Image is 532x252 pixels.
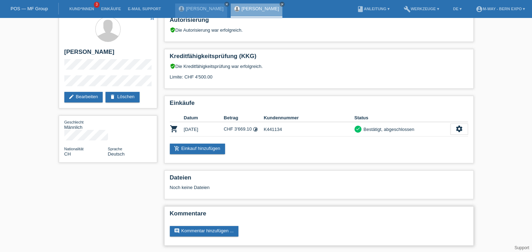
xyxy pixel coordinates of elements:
[280,2,284,7] a: close
[64,151,71,157] span: Schweiz
[170,185,385,190] div: Noch keine Dateien
[94,2,100,8] span: 3
[170,226,239,237] a: commentKommentar hinzufügen ...
[242,6,279,11] a: [PERSON_NAME]
[354,114,450,122] th: Status
[225,2,229,6] i: close
[404,6,411,13] i: build
[264,122,354,137] td: K441134
[64,92,103,102] a: editBearbeiten
[110,94,115,100] i: delete
[357,6,364,13] i: book
[64,120,84,124] span: Geschlecht
[170,125,178,133] i: POSP00005740
[472,7,528,11] a: account_circlem-way - Bern Expo ▾
[400,7,443,11] a: buildWerkzeuge ▾
[149,14,155,21] i: star_border
[264,114,354,122] th: Kundennummer
[184,122,224,137] td: [DATE]
[108,147,122,151] span: Sprache
[224,2,229,7] a: close
[66,7,97,11] a: Kund*innen
[514,245,529,250] a: Support
[170,53,468,63] h2: Kreditfähigkeitsprüfung (KKG)
[355,126,360,131] i: check
[64,147,84,151] span: Nationalität
[174,228,180,234] i: comment
[186,6,224,11] a: [PERSON_NAME]
[105,92,139,102] a: deleteLöschen
[170,63,175,69] i: verified_user
[124,7,165,11] a: E-Mail Support
[149,14,155,22] a: star_border
[224,122,264,137] td: CHF 3'669.10
[97,7,124,11] a: Einkäufe
[224,114,264,122] th: Betrag
[170,210,468,221] h2: Kommentare
[170,27,468,33] div: Die Autorisierung war erfolgreich.
[353,7,393,11] a: bookAnleitung ▾
[11,6,48,11] a: POS — MF Group
[455,125,463,133] i: settings
[184,114,224,122] th: Datum
[280,2,284,6] i: close
[170,144,225,154] a: add_shopping_cartEinkauf hinzufügen
[64,49,152,59] h2: [PERSON_NAME]
[69,94,74,100] i: edit
[361,126,415,133] div: Bestätigt, abgeschlossen
[170,63,468,85] div: Die Kreditfähigkeitsprüfung war erfolgreich. Limite: CHF 4'500.00
[253,127,258,132] i: Fixe Raten (24 Raten)
[170,174,468,185] h2: Dateien
[170,17,468,27] h2: Autorisierung
[108,151,125,157] span: Deutsch
[174,146,180,151] i: add_shopping_cart
[449,7,465,11] a: DE ▾
[476,6,483,13] i: account_circle
[64,119,108,130] div: Männlich
[170,100,468,110] h2: Einkäufe
[170,27,175,33] i: verified_user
